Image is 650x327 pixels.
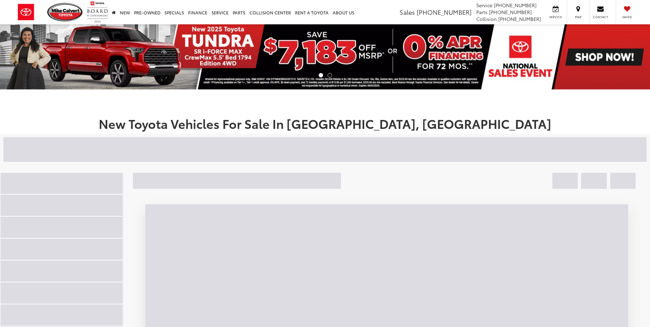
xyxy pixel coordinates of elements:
[498,15,541,22] span: [PHONE_NUMBER]
[494,2,537,9] span: [PHONE_NUMBER]
[417,8,471,16] span: [PHONE_NUMBER]
[548,15,563,19] span: Service
[489,9,532,15] span: [PHONE_NUMBER]
[400,8,415,16] span: Sales
[476,2,492,9] span: Service
[476,15,497,22] span: Collision
[593,15,608,19] span: Contact
[571,15,586,19] span: Map
[47,3,84,22] img: Mike Calvert Toyota
[620,15,635,19] span: Saved
[476,9,488,15] span: Parts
